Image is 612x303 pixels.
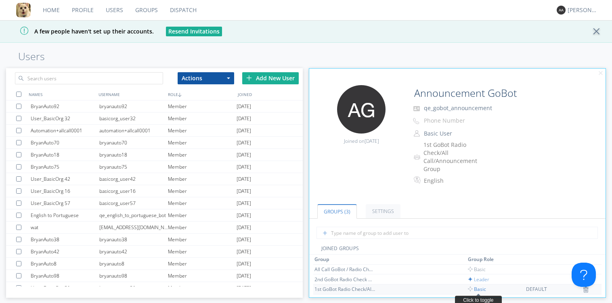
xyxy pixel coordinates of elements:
span: [DATE] [237,246,251,258]
div: Member [168,185,237,197]
div: Member [168,197,237,209]
div: NAMES [27,88,96,100]
span: [DATE] [237,161,251,173]
div: Member [168,137,237,148]
div: Member [168,125,237,136]
div: basicorg_user32 [99,113,168,124]
span: A few people haven't set up their accounts. [6,27,154,35]
div: automation+allcall0001 [99,125,168,136]
span: [DATE] [237,234,251,246]
button: Resend Invitations [166,27,222,36]
div: Member [168,222,237,233]
div: User_BasicOrg 32 [31,113,99,124]
div: Member [168,234,237,245]
div: bryanauto70 [99,137,168,148]
a: wat[EMAIL_ADDRESS][DOMAIN_NAME]Member[DATE] [6,222,302,234]
div: User_BasicOrg 31 [31,282,99,294]
div: BryanAuto75 [31,161,99,173]
div: bryanauto42 [99,246,168,257]
div: [PERSON_NAME] [568,6,598,14]
input: Name [411,85,541,101]
div: BryanAuto92 [31,100,99,112]
div: bryanauto38 [99,234,168,245]
a: BryanAuto98bryanauto98Member[DATE] [6,270,302,282]
div: 2nd GoBot Radio Check Group (Announcement Bot) [314,276,375,283]
div: Member [168,258,237,270]
a: BryanAuto18bryanauto18Member[DATE] [6,149,302,161]
a: BryanAuto75bryanauto75Member[DATE] [6,161,302,173]
div: BryanAuto98 [31,270,99,282]
img: icon-trash.svg [583,286,589,293]
a: User_BasicOrg 42basicorg_user42Member[DATE] [6,173,302,185]
div: 1st GoBot Radio Check/All Call/Announcement Group [314,286,375,293]
div: English to Portuguese [31,209,99,221]
a: BryanAuto8bryanauto8Member[DATE] [6,258,302,270]
img: icon-alert-users-thin-outline.svg [414,141,421,173]
div: User_BasicOrg 16 [31,185,99,197]
img: cancel.svg [598,71,604,76]
div: bryanauto75 [99,161,168,173]
span: Joined on [344,138,379,144]
div: bryanauto92 [99,100,168,112]
span: Basic [468,266,486,273]
div: Member [168,113,237,124]
div: qe_english_to_portuguese_bot [99,209,168,221]
a: User_BasicOrg 57basicorg_user57Member[DATE] [6,197,302,209]
div: 1st GoBot Radio Check/All Call/Announcement Group [423,141,491,173]
span: qe_gobot_announcement [424,104,492,112]
img: person-outline.svg [414,130,420,137]
a: BryanAuto38bryanauto38Member[DATE] [6,234,302,246]
span: [DATE] [237,185,251,197]
span: [DATE] [237,137,251,149]
div: BryanAuto18 [31,149,99,161]
div: Member [168,161,237,173]
div: User_BasicOrg 42 [31,173,99,185]
div: English [424,177,491,185]
span: Leader [468,276,489,283]
div: Add New User [242,72,299,84]
span: [DATE] [237,197,251,209]
input: Type name of group to add user to [316,227,598,239]
div: basicorg_user31 [99,282,168,294]
div: Automation+allcall0001 [31,125,99,136]
img: plus.svg [246,75,252,81]
button: Basic User [421,128,502,139]
div: basicorg_user16 [99,185,168,197]
div: DEFAULT [526,286,581,293]
div: wat [31,222,99,233]
a: Automation+allcall0001automation+allcall0001Member[DATE] [6,125,302,137]
div: Member [168,246,237,257]
div: BryanAuto42 [31,246,99,257]
th: Toggle SortBy [467,255,525,264]
span: [DATE] [365,138,379,144]
div: All Call GoBot / Radio Check / Announcement [314,266,375,273]
div: Member [168,282,237,294]
span: [DATE] [237,270,251,282]
a: Settings [366,204,400,218]
div: BryanAuto38 [31,234,99,245]
div: Member [168,149,237,161]
a: User_BasicOrg 31basicorg_user31Member[DATE] [6,282,302,294]
th: Toggle SortBy [313,255,467,264]
img: phone-outline.svg [413,118,419,124]
a: BryanAuto42bryanauto42Member[DATE] [6,246,302,258]
span: [DATE] [237,173,251,185]
div: BryanAuto8 [31,258,99,270]
div: JOINED [236,88,306,100]
div: bryanauto98 [99,270,168,282]
div: BryanAuto70 [31,137,99,148]
div: USERNAME [96,88,166,100]
a: Groups (3) [317,204,357,219]
div: bryanauto8 [99,258,168,270]
div: Member [168,173,237,185]
th: Toggle SortBy [525,255,582,264]
div: Member [168,270,237,282]
span: [DATE] [237,282,251,294]
div: Member [168,209,237,221]
span: [DATE] [237,258,251,270]
a: User_BasicOrg 32basicorg_user32Member[DATE] [6,113,302,125]
button: Actions [178,72,234,84]
div: basicorg_user42 [99,173,168,185]
div: Member [168,100,237,112]
a: BryanAuto92bryanauto92Member[DATE] [6,100,302,113]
